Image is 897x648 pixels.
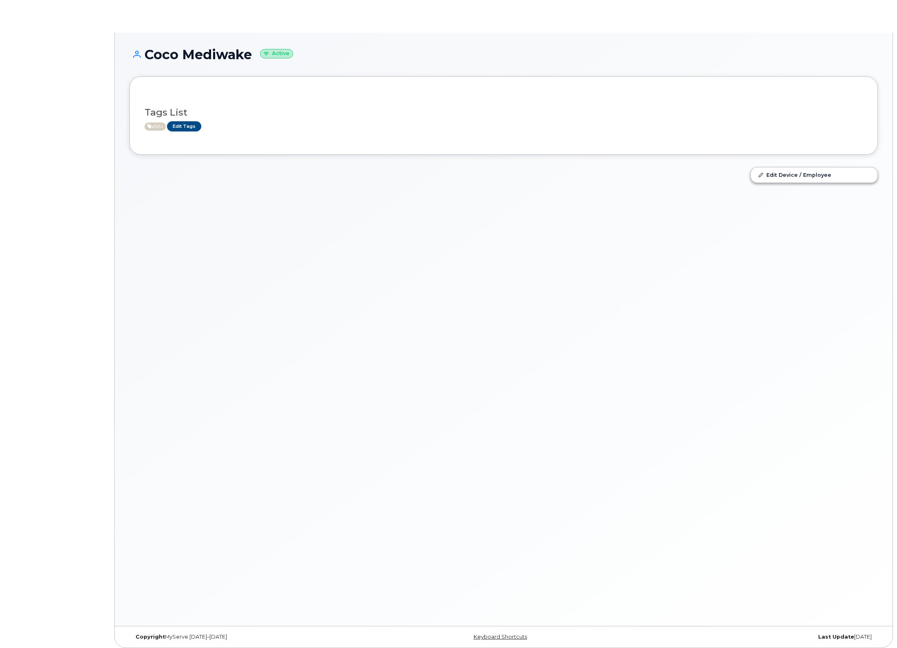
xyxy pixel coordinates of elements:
a: Keyboard Shortcuts [474,634,527,640]
div: MyServe [DATE]–[DATE] [129,634,379,640]
small: Active [260,49,293,58]
span: Active [145,122,166,131]
h1: Coco Mediwake [129,47,878,62]
h3: Tags List [145,107,863,118]
div: [DATE] [628,634,878,640]
a: Edit Tags [167,121,201,131]
strong: Copyright [136,634,165,640]
a: Edit Device / Employee [751,167,877,182]
strong: Last Update [818,634,854,640]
